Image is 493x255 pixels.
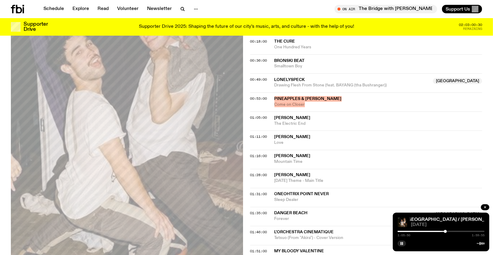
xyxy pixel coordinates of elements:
[274,178,482,184] span: [DATE] Theme - Main Title
[398,218,407,227] img: Marcus Whale is on the left, bent to his knees and arching back with a gleeful look his face He i...
[433,211,482,218] span: [GEOGRAPHIC_DATA]
[274,39,295,44] span: The Cure
[433,78,482,84] span: [GEOGRAPHIC_DATA]
[250,211,267,215] button: 01:35:00
[274,154,311,158] span: [PERSON_NAME]
[463,27,482,31] span: Remaining
[250,192,267,196] button: 01:31:00
[250,97,267,100] button: 00:53:00
[250,40,267,43] button: 00:18:00
[274,173,311,177] span: [PERSON_NAME]
[274,63,482,69] span: Smalltown Boy
[250,135,267,138] button: 01:11:00
[274,230,334,234] span: L'Orchestra Cinematique
[250,173,267,177] button: 01:28:00
[143,5,175,13] a: Newsletter
[40,5,68,13] a: Schedule
[274,78,305,82] span: Lonelyspeck
[398,234,410,237] span: 1:05:50
[250,39,267,44] span: 00:18:00
[411,223,485,227] span: [DATE]
[472,234,485,237] span: 1:59:55
[274,235,482,241] span: Tetsuo (From "Akira") - Cover Version
[274,135,311,139] span: [PERSON_NAME]
[274,116,311,120] span: [PERSON_NAME]
[250,173,267,177] span: 01:28:00
[250,154,267,158] button: 01:16:00
[250,77,267,82] span: 00:49:00
[442,5,482,13] button: Support Us
[139,24,354,30] p: Supporter Drive 2025: Shaping the future of our city’s music, arts, and culture - with the help o...
[459,23,482,27] span: 02:03:00:30
[274,82,430,88] span: Drawing Flesh From Stone (feat. BAYANG (tha Bushranger))
[250,134,267,139] span: 01:11:00
[250,250,267,253] button: 01:51:00
[250,249,267,253] span: 01:51:00
[114,5,142,13] a: Volunteer
[446,6,470,12] span: Support Us
[250,78,267,81] button: 00:49:00
[274,211,308,215] span: Danger Beach
[250,116,267,119] button: 01:05:00
[274,249,324,253] span: My Bloody Valentine
[94,5,112,13] a: Read
[250,153,267,158] span: 01:16:00
[250,115,267,120] span: 01:05:00
[250,231,267,234] button: 01:46:00
[250,58,267,63] span: 00:36:00
[274,121,482,127] span: The Electric End
[335,5,437,13] button: On AirThe Bridge with [PERSON_NAME]
[274,197,482,203] span: Sleep Dealer
[274,97,342,101] span: Pineapples & [PERSON_NAME]
[274,59,305,63] span: Bronski Beat
[250,59,267,62] button: 00:36:00
[274,44,482,50] span: One Hundred Years
[274,216,430,222] span: Forever
[274,140,482,146] span: Love
[274,159,482,165] span: Mountain Time
[274,192,329,196] span: Oneohtrix Point Never
[274,102,482,108] span: Come on Closer
[250,96,267,101] span: 00:53:00
[69,5,93,13] a: Explore
[24,22,48,32] h3: Supporter Drive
